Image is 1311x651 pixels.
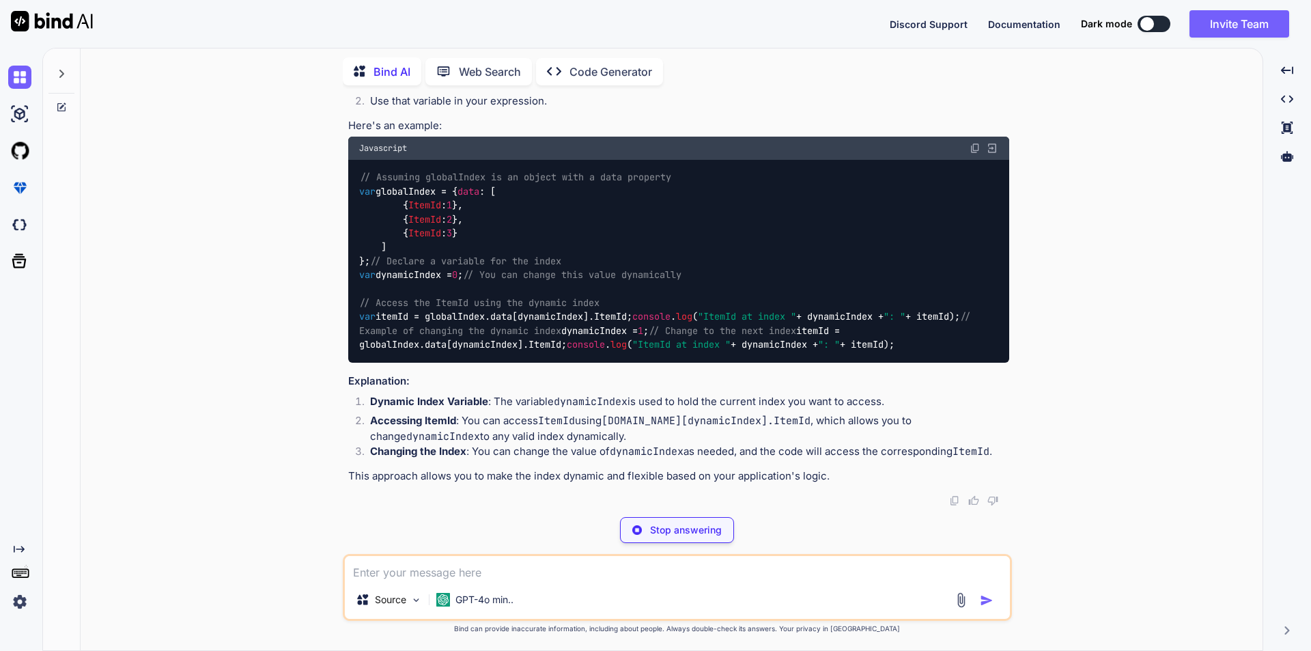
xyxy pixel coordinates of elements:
img: Pick Models [410,594,422,606]
code: dynamicIndex [610,445,683,458]
img: like [968,495,979,506]
p: Source [375,593,406,607]
p: Here's an example: [348,118,1009,134]
span: ItemId [408,199,441,212]
span: 1 [447,199,452,212]
li: Use that variable in your expression. [359,94,1009,113]
span: data [425,338,447,350]
code: globalIndex = { : [ { : }, { : }, { : } ] }; dynamicIndex = ; itemId = globalIndex. [dynamicIndex... [359,170,976,351]
img: chat [8,66,31,89]
span: Dark mode [1081,17,1132,31]
img: copy [970,143,981,154]
p: Bind can provide inaccurate information, including about people. Always double-check its answers.... [343,624,1012,634]
span: 0 [452,269,457,281]
code: dynamicIndex [406,430,480,443]
span: Documentation [988,18,1060,30]
p: Web Search [459,64,521,80]
li: : You can access using , which allows you to change to any valid index dynamically. [359,413,1009,444]
span: // You can change this value dynamically [463,269,681,281]
span: ": " [818,338,840,350]
span: var [359,185,376,197]
img: darkCloudIdeIcon [8,213,31,236]
span: console [567,338,605,350]
code: ItemId [953,445,989,458]
span: Discord Support [890,18,968,30]
span: 3 [447,227,452,239]
img: githubLight [8,139,31,163]
p: This approach allows you to make the index dynamic and flexible based on your application's logic. [348,469,1009,484]
code: ItemId [538,414,575,428]
img: settings [8,590,31,613]
strong: Accessing ItemId [370,414,456,427]
span: Javascript [359,143,407,154]
span: log [676,311,692,323]
img: copy [949,495,960,506]
button: Documentation [988,17,1060,31]
span: // Assuming globalIndex is an object with a data property [360,171,671,184]
span: var [359,269,376,281]
span: data [490,311,512,323]
p: Bind AI [373,64,410,80]
strong: Dynamic Index Variable [370,395,488,408]
p: GPT-4o min.. [455,593,513,607]
img: GPT-4o mini [436,593,450,607]
li: : The variable is used to hold the current index you want to access. [359,394,1009,413]
span: 2 [447,213,452,225]
span: ItemId [594,311,627,323]
span: ItemId [528,338,561,350]
img: Open in Browser [986,142,998,154]
span: // Change to the next index [649,324,796,337]
span: // Declare a variable for the index [370,255,561,267]
span: data [457,185,479,197]
span: // Access the ItemId using the dynamic index [359,296,600,309]
span: log [610,338,627,350]
span: "ItemId at index " [632,338,731,350]
span: ItemId [408,213,441,225]
li: : You can change the value of as needed, and the code will access the corresponding . [359,444,1009,463]
h3: Explanation: [348,374,1009,389]
code: [DOMAIN_NAME][dynamicIndex].ItemId [602,414,810,428]
button: Invite Team [1189,10,1289,38]
span: console [632,311,671,323]
img: icon [980,594,993,607]
img: Bind AI [11,11,93,31]
span: ": " [884,311,905,323]
button: Discord Support [890,17,968,31]
img: dislike [987,495,998,506]
span: 1 [638,324,643,337]
code: dynamicIndex [554,395,628,408]
p: Stop answering [650,523,722,537]
span: var [359,311,376,323]
strong: Changing the Index [370,445,466,458]
img: attachment [953,592,969,608]
img: ai-studio [8,102,31,126]
span: "ItemId at index " [698,311,796,323]
img: premium [8,176,31,199]
p: Code Generator [569,64,652,80]
span: ItemId [408,227,441,239]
